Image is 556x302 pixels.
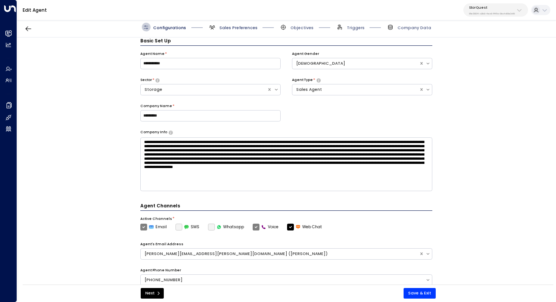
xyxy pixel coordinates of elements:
[292,51,319,57] label: Agent Gender
[469,5,515,10] p: StorQuest
[290,25,314,31] span: Objectives
[296,61,415,67] div: [DEMOGRAPHIC_DATA]
[287,224,322,230] label: Web Chat
[296,87,415,93] div: Sales Agent
[404,288,436,299] button: Save & Exit
[140,37,433,46] h3: Basic Set Up
[140,51,165,57] label: Agent Name
[140,216,172,222] label: Active Channels
[140,202,433,211] h4: Agent Channels
[144,277,422,283] div: [PHONE_NUMBER]
[169,131,173,134] button: Provide a brief overview of your company, including your industry, products or services, and any ...
[253,224,279,230] label: Voice
[141,288,164,299] button: Next
[208,224,244,230] div: To activate this channel, please go to the Integrations page
[175,224,200,230] div: To activate this channel, please go to the Integrations page
[144,87,264,93] div: Storage
[23,7,47,13] a: Edit Agent
[140,78,152,83] label: Sector
[140,104,172,109] label: Company Name
[317,78,321,82] button: Select whether your copilot will handle inquiries directly from leads or from brokers representin...
[208,224,244,230] label: Whatsapp
[155,78,160,82] button: Select whether your copilot will handle inquiries directly from leads or from brokers representin...
[153,25,186,31] span: Configurations
[140,224,167,230] label: Email
[398,25,431,31] span: Company Data
[469,12,515,15] p: 95e12634-a2b0-4ea9-845a-0bcfa50e2d19
[140,130,167,135] label: Company Info
[140,242,183,247] label: Agent's Email Address
[175,224,200,230] label: SMS
[463,3,528,17] button: StorQuest95e12634-a2b0-4ea9-845a-0bcfa50e2d19
[219,25,258,31] span: Sales Preferences
[292,78,313,83] label: Agent Type
[347,25,365,31] span: Triggers
[144,251,415,257] div: [PERSON_NAME][EMAIL_ADDRESS][PERSON_NAME][DOMAIN_NAME] ([PERSON_NAME])
[140,268,181,273] label: Agent Phone Number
